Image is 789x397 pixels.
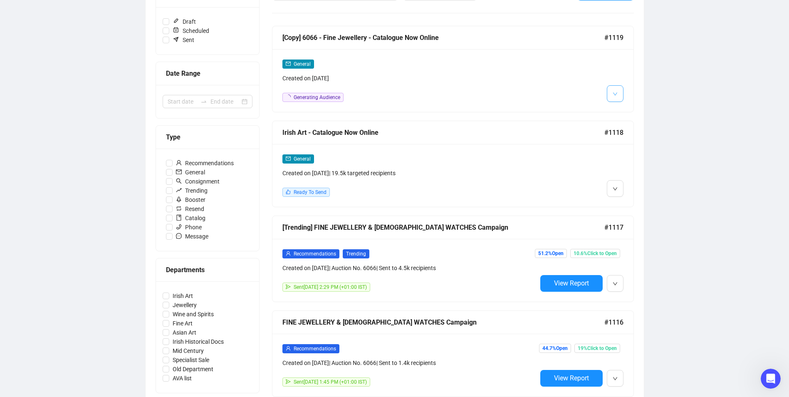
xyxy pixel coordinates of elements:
span: send [286,379,291,384]
span: 19% Click to Open [574,344,620,353]
span: View Report [554,374,589,382]
span: Irish Art [169,291,196,300]
span: Sent [169,35,198,45]
div: Created on [DATE] | Auction No. 6066 | Sent to 1.4k recipients [282,358,537,367]
span: Fine Art [169,319,196,328]
span: message [176,233,182,239]
span: user [286,251,291,256]
span: Phone [173,223,205,232]
span: Sent [DATE] 2:29 PM (+01:00 IST) [294,284,367,290]
div: Created on [DATE] | Auction No. 6066 | Sent to 4.5k recipients [282,263,537,273]
span: book [176,215,182,221]
span: Consignment [173,177,223,186]
input: Start date [168,97,197,106]
span: 10.6% Click to Open [570,249,620,258]
span: View Report [554,279,589,287]
button: View Report [540,370,603,387]
span: #1117 [604,222,623,233]
span: #1119 [604,32,623,43]
span: Draft [169,17,199,26]
div: Departments [166,265,249,275]
span: down [613,186,618,191]
span: General [294,156,311,162]
div: Type [166,132,249,142]
span: user [176,160,182,166]
span: Resend [173,204,208,213]
span: AVA list [169,374,195,383]
a: [Trending] FINE JEWELLERY & [DEMOGRAPHIC_DATA] WATCHES Campaign#1117userRecommendationsTrendingCr... [272,216,634,302]
span: down [613,376,618,381]
a: Irish Art - Catalogue Now Online#1118mailGeneralCreated on [DATE]| 19.5k targeted recipientslikeR... [272,121,634,207]
span: Recommendations [173,159,237,168]
span: send [286,284,291,289]
a: [Copy] 6066 - Fine Jewellery - Catalogue Now Online#1119mailGeneralCreated on [DATE]loadingGenera... [272,26,634,112]
span: #1116 [604,317,623,328]
span: to [200,98,207,105]
span: mail [176,169,182,175]
span: Catalog [173,213,209,223]
span: mail [286,156,291,161]
iframe: Intercom live chat [761,369,781,389]
span: #1118 [604,127,623,138]
span: Wine and Spirits [169,310,217,319]
span: Mid Century [169,346,207,355]
div: Created on [DATE] [282,74,537,83]
div: [Copy] 6066 - Fine Jewellery - Catalogue Now Online [282,32,604,43]
span: like [286,189,291,194]
span: General [173,168,208,177]
div: FINE JEWELLERY & [DEMOGRAPHIC_DATA] WATCHES Campaign [282,317,604,328]
span: Ready To Send [294,189,326,195]
span: search [176,178,182,184]
span: 51.2% Open [535,249,567,258]
span: loading [285,94,291,100]
div: Irish Art - Catalogue Now Online [282,127,604,138]
div: Created on [DATE] | 19.5k targeted recipients [282,169,537,178]
span: rise [176,187,182,193]
div: Date Range [166,68,249,79]
span: Message [173,232,212,241]
span: Old Department [169,365,217,374]
span: Generating Audience [294,94,340,100]
span: Trending [343,249,369,258]
span: swap-right [200,98,207,105]
span: rocket [176,196,182,202]
span: Specialist Sale [169,355,213,365]
span: user [286,346,291,351]
span: mail [286,61,291,66]
span: Sent [DATE] 1:45 PM (+01:00 IST) [294,379,367,385]
span: Scheduled [169,26,213,35]
span: Jewellery [169,300,200,310]
span: Irish Historical Docs [169,337,227,346]
span: down [613,281,618,286]
span: Recommendations [294,346,336,352]
a: FINE JEWELLERY & [DEMOGRAPHIC_DATA] WATCHES Campaign#1116userRecommendationsCreated on [DATE]| Au... [272,310,634,397]
span: retweet [176,206,182,211]
button: View Report [540,275,603,292]
span: General [294,61,311,67]
span: Asian Art [169,328,200,337]
span: Trending [173,186,211,195]
span: Booster [173,195,209,204]
input: End date [210,97,240,106]
div: [Trending] FINE JEWELLERY & [DEMOGRAPHIC_DATA] WATCHES Campaign [282,222,604,233]
span: Recommendations [294,251,336,257]
span: phone [176,224,182,230]
span: down [613,92,618,97]
span: 44.7% Open [539,344,571,353]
